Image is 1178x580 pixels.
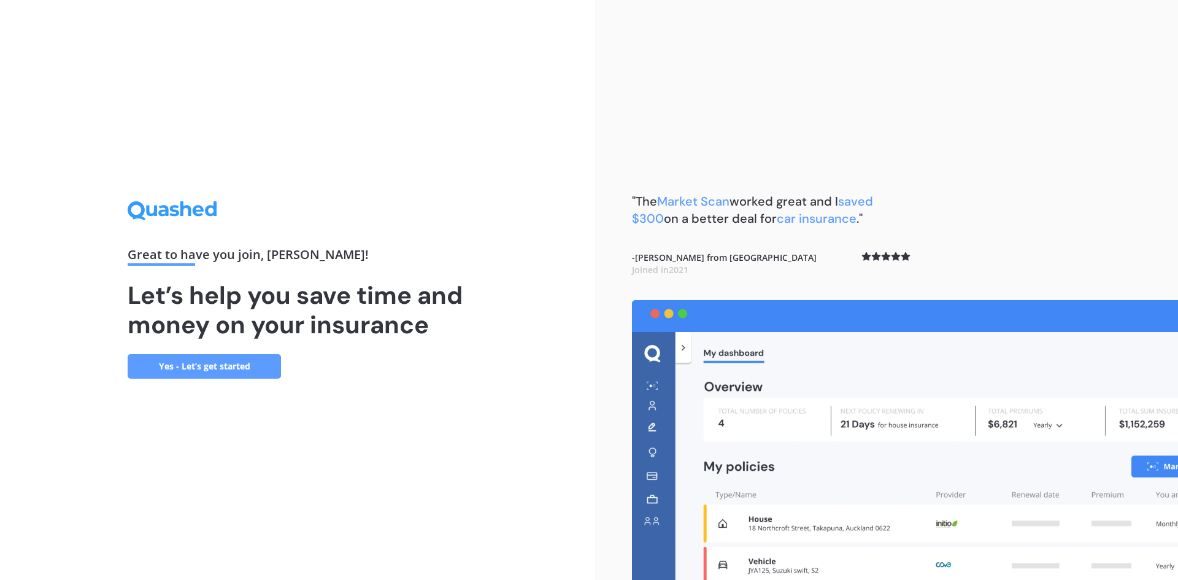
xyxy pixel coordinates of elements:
[128,354,281,379] a: Yes - Let’s get started
[632,193,873,226] b: "The worked great and I on a better deal for ."
[632,252,817,276] b: - [PERSON_NAME] from [GEOGRAPHIC_DATA]
[657,193,730,209] span: Market Scan
[777,211,857,226] span: car insurance
[632,264,688,276] span: Joined in 2021
[632,300,1178,580] img: dashboard.webp
[632,193,873,226] span: saved $300
[128,280,468,339] h1: Let’s help you save time and money on your insurance
[128,249,468,266] div: Great to have you join , [PERSON_NAME] !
